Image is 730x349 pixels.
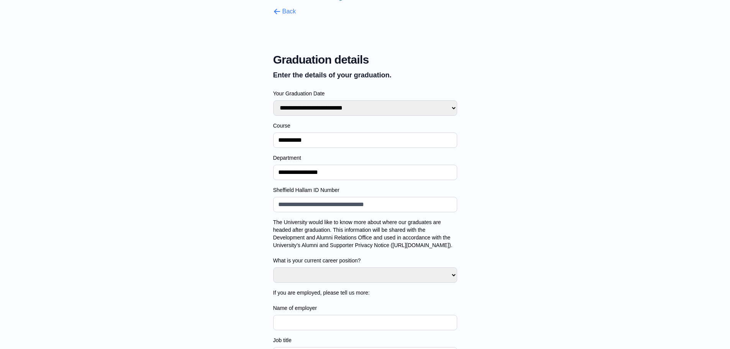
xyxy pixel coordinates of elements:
label: Course [273,122,457,129]
button: Back [273,7,296,16]
label: If you are employed, please tell us more: Name of employer [273,289,457,312]
label: Department [273,154,457,162]
span: Graduation details [273,53,457,67]
label: Sheffield Hallam ID Number [273,186,457,194]
label: Job title [273,336,457,344]
label: The University would like to know more about where our graduates are headed after graduation. Thi... [273,218,457,264]
p: Enter the details of your graduation. [273,70,457,80]
label: Your Graduation Date [273,90,457,97]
